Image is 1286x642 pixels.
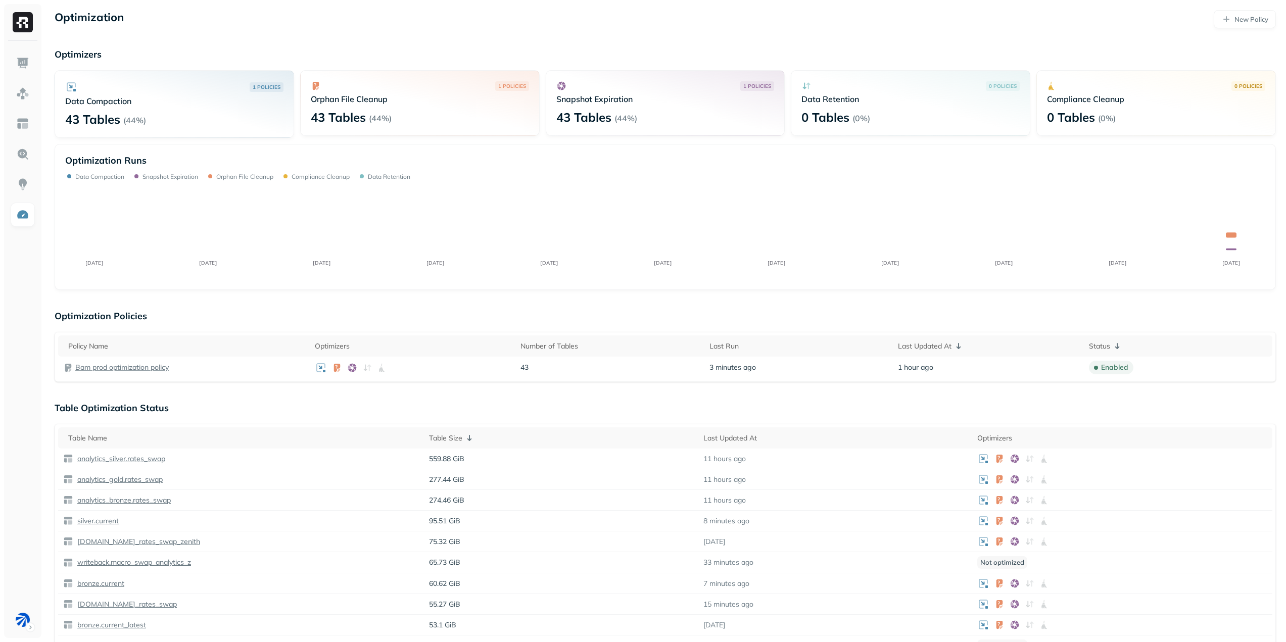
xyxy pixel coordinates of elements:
[313,260,330,266] tspan: [DATE]
[556,109,611,125] p: 43 Tables
[55,310,1276,322] p: Optimization Policies
[1089,340,1267,352] div: Status
[75,516,119,526] p: silver.current
[16,178,29,191] img: Insights
[16,613,30,627] img: BAM
[63,620,73,630] img: table
[65,155,147,166] p: Optimization Runs
[63,516,73,526] img: table
[426,260,444,266] tspan: [DATE]
[768,260,785,266] tspan: [DATE]
[16,208,29,221] img: Optimization
[73,454,165,464] a: analytics_silver.rates_swap
[429,454,693,464] p: 559.88 GiB
[142,173,198,180] p: Snapshot Expiration
[16,87,29,100] img: Assets
[801,94,1020,104] p: Data Retention
[977,556,1027,569] p: Not optimized
[368,173,410,180] p: Data Retention
[520,363,699,372] p: 43
[85,260,103,266] tspan: [DATE]
[995,260,1013,266] tspan: [DATE]
[429,620,693,630] p: 53.1 GiB
[75,475,163,484] p: analytics_gold.rates_swap
[898,363,933,372] span: 1 hour ago
[743,82,771,90] p: 1 POLICIES
[63,495,73,505] img: table
[123,115,146,125] p: ( 44% )
[1109,260,1126,266] tspan: [DATE]
[429,496,693,505] p: 274.46 GiB
[73,516,119,526] a: silver.current
[73,579,124,588] a: bronze.current
[556,94,775,104] p: Snapshot Expiration
[977,433,1267,443] div: Optimizers
[709,363,756,372] span: 3 minutes ago
[989,82,1017,90] p: 0 POLICIES
[703,454,746,464] p: 11 hours ago
[253,83,280,91] p: 1 POLICIES
[63,578,73,588] img: table
[75,579,124,588] p: bronze.current
[68,341,305,351] div: Policy Name
[65,111,120,127] p: 43 Tables
[73,496,171,505] a: analytics_bronze.rates_swap
[369,113,392,123] p: ( 44% )
[429,600,693,609] p: 55.27 GiB
[63,474,73,484] img: table
[63,599,73,609] img: table
[16,57,29,70] img: Dashboard
[63,558,73,568] img: table
[13,12,33,32] img: Ryft
[709,341,888,351] div: Last Run
[55,10,124,28] p: Optimization
[429,558,693,567] p: 65.73 GiB
[703,600,753,609] p: 15 minutes ago
[75,558,191,567] p: writeback.macro_swap_analytics_z
[311,94,529,104] p: Orphan File Cleanup
[73,600,177,609] a: [DOMAIN_NAME]_rates_swap
[703,496,746,505] p: 11 hours ago
[75,620,146,630] p: bronze.current_latest
[1098,113,1116,123] p: ( 0% )
[614,113,637,123] p: ( 44% )
[654,260,672,266] tspan: [DATE]
[75,454,165,464] p: analytics_silver.rates_swap
[73,537,200,547] a: [DOMAIN_NAME]_rates_swap_zenith
[1234,82,1262,90] p: 0 POLICIES
[801,109,849,125] p: 0 Tables
[63,536,73,547] img: table
[63,454,73,464] img: table
[68,433,419,443] div: Table Name
[703,620,725,630] p: [DATE]
[75,600,177,609] p: [DOMAIN_NAME]_rates_swap
[73,558,191,567] a: writeback.macro_swap_analytics_z
[429,432,693,444] div: Table Size
[315,341,511,351] div: Optimizers
[55,402,1276,414] p: Table Optimization Status
[520,341,699,351] div: Number of Tables
[1234,15,1268,24] p: New Policy
[199,260,217,266] tspan: [DATE]
[703,516,749,526] p: 8 minutes ago
[16,147,29,161] img: Query Explorer
[75,363,169,372] p: Bam prod optimization policy
[75,496,171,505] p: analytics_bronze.rates_swap
[429,537,693,547] p: 75.32 GiB
[55,48,1276,60] p: Optimizers
[75,537,200,547] p: [DOMAIN_NAME]_rates_swap_zenith
[75,173,124,180] p: Data Compaction
[429,475,693,484] p: 277.44 GiB
[429,579,693,588] p: 60.62 GiB
[16,117,29,130] img: Asset Explorer
[311,109,366,125] p: 43 Tables
[1101,363,1128,372] p: enabled
[703,475,746,484] p: 11 hours ago
[73,475,163,484] a: analytics_gold.rates_swap
[703,433,968,443] div: Last Updated At
[498,82,526,90] p: 1 POLICIES
[65,96,283,106] p: Data Compaction
[1047,94,1265,104] p: Compliance Cleanup
[1214,10,1276,28] a: New Policy
[898,340,1079,352] div: Last Updated At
